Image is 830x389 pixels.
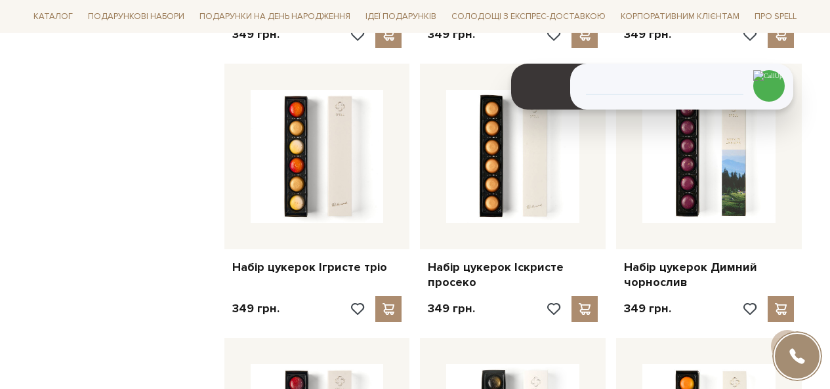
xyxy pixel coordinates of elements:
span: Ідеї подарунків [360,7,442,27]
p: 349 грн. [232,301,280,316]
a: Набір цукерок Димний чорнослив [624,260,794,291]
span: Подарункові набори [83,7,190,27]
span: Подарунки на День народження [194,7,356,27]
span: Каталог [28,7,78,27]
p: 349 грн. [624,301,671,316]
p: 349 грн. [428,301,475,316]
a: Солодощі з експрес-доставкою [446,5,611,28]
a: Корпоративним клієнтам [615,5,745,28]
span: Про Spell [749,7,802,27]
a: Набір цукерок Іскристе просеко [428,260,598,291]
p: 349 грн. [624,27,671,42]
p: 349 грн. [428,27,475,42]
p: 349 грн. [232,27,280,42]
a: Набір цукерок Ігристе тріо [232,260,402,275]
